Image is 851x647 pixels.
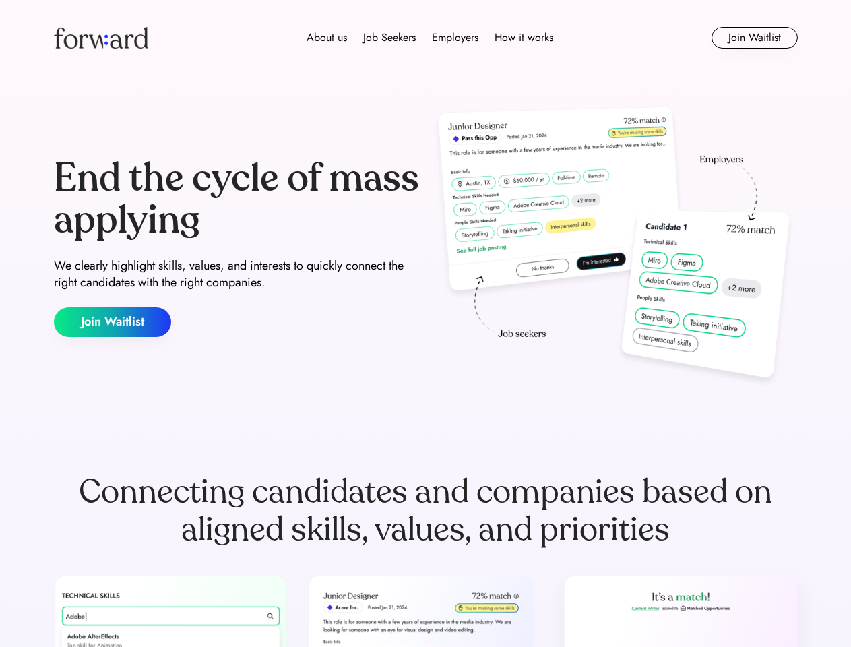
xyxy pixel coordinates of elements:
img: Forward logo [54,27,148,49]
div: We clearly highlight skills, values, and interests to quickly connect the right candidates with t... [54,257,420,291]
div: Employers [432,30,478,46]
div: Connecting candidates and companies based on aligned skills, values, and priorities [54,473,798,549]
div: End the cycle of mass applying [54,158,420,241]
button: Join Waitlist [54,307,171,337]
button: Join Waitlist [712,27,798,49]
div: Job Seekers [363,30,416,46]
div: About us [307,30,347,46]
div: How it works [495,30,553,46]
img: hero-image.png [431,102,798,392]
